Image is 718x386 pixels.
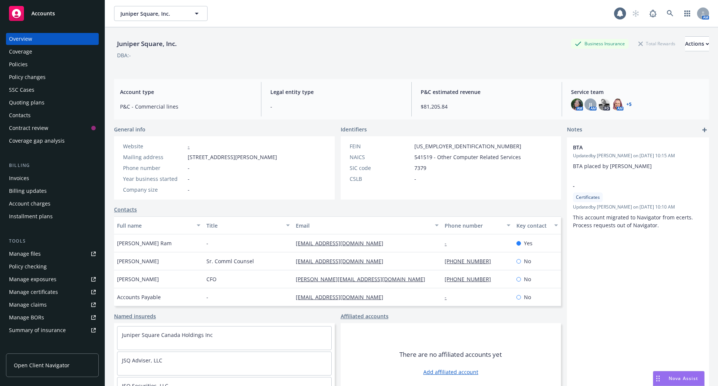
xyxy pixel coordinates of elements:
a: - [445,240,452,247]
a: Named insureds [114,312,156,320]
div: SIC code [350,164,411,172]
a: Manage claims [6,299,99,311]
span: - [206,293,208,301]
a: - [188,143,190,150]
button: Full name [114,216,203,234]
div: Business Insurance [571,39,629,48]
img: photo [611,98,623,110]
a: Coverage gap analysis [6,135,99,147]
span: BTA placed by [PERSON_NAME] [573,162,652,170]
div: BTAUpdatedby [PERSON_NAME] on [DATE] 10:15 AMBTA placed by [PERSON_NAME] [567,137,709,176]
div: Manage exposures [9,273,56,285]
div: Billing updates [9,185,47,197]
span: Sr. Comml Counsel [206,257,254,265]
span: No [524,275,531,283]
div: Juniper Square, Inc. [114,39,180,49]
a: Invoices [6,172,99,184]
a: Coverage [6,46,99,58]
button: Title [203,216,293,234]
button: Actions [685,36,709,51]
span: - [188,164,190,172]
div: FEIN [350,142,411,150]
a: Start snowing [628,6,643,21]
button: Phone number [442,216,513,234]
span: General info [114,125,145,133]
a: Accounts [6,3,99,24]
a: Summary of insurance [6,324,99,336]
div: Billing [6,162,99,169]
a: Switch app [680,6,695,21]
span: Identifiers [341,125,367,133]
div: Full name [117,222,192,230]
div: Overview [9,33,32,45]
div: Actions [685,37,709,51]
span: There are no affiliated accounts yet [399,350,502,359]
div: Phone number [123,164,185,172]
div: Coverage [9,46,32,58]
span: - [188,175,190,183]
a: Search [663,6,678,21]
span: Yes [524,239,533,247]
a: [EMAIL_ADDRESS][DOMAIN_NAME] [296,258,389,265]
a: Add affiliated account [423,368,478,376]
button: Key contact [513,216,561,234]
img: photo [598,98,610,110]
a: SSC Cases [6,84,99,96]
a: Manage files [6,248,99,260]
span: - [270,103,402,110]
div: SSC Cases [9,84,34,96]
div: Drag to move [653,371,663,386]
a: Contacts [114,206,137,213]
span: - [573,182,684,190]
span: This account migrated to Navigator from ecerts. Process requests out of Navigator. [573,214,694,229]
span: Service team [571,88,703,96]
a: Report a Bug [645,6,660,21]
a: Policy changes [6,71,99,83]
span: Legal entity type [270,88,402,96]
a: Affiliated accounts [341,312,389,320]
a: Account charges [6,198,99,210]
a: [EMAIL_ADDRESS][DOMAIN_NAME] [296,240,389,247]
span: Notes [567,125,582,134]
span: - [206,239,208,247]
a: Policies [6,58,99,70]
a: [EMAIL_ADDRESS][DOMAIN_NAME] [296,294,389,301]
span: CFO [206,275,217,283]
span: - [188,186,190,194]
a: Billing updates [6,185,99,197]
span: Nova Assist [669,375,698,382]
div: NAICS [350,153,411,161]
a: JSQ Adviser, LLC [122,357,162,364]
a: Manage certificates [6,286,99,298]
span: 7379 [414,164,426,172]
a: add [700,125,709,134]
span: Account type [120,88,252,96]
span: [PERSON_NAME] [117,257,159,265]
img: photo [571,98,583,110]
span: [US_EMPLOYER_IDENTIFICATION_NUMBER] [414,142,521,150]
div: Manage BORs [9,311,44,323]
div: Invoices [9,172,29,184]
div: Key contact [516,222,550,230]
div: Manage files [9,248,41,260]
button: Nova Assist [653,371,705,386]
div: Policy checking [9,261,47,273]
span: Certificates [576,194,600,201]
div: Summary of insurance [9,324,66,336]
div: Contacts [9,109,31,121]
span: Updated by [PERSON_NAME] on [DATE] 10:15 AM [573,152,703,159]
span: Manage exposures [6,273,99,285]
a: - [445,294,452,301]
div: Tools [6,237,99,245]
span: No [524,257,531,265]
div: Company size [123,186,185,194]
span: P&C estimated revenue [421,88,553,96]
div: DBA: - [117,51,131,59]
span: - [414,175,416,183]
span: [PERSON_NAME] [117,275,159,283]
div: Contract review [9,122,48,134]
span: JJ [589,101,592,109]
span: Updated by [PERSON_NAME] on [DATE] 10:10 AM [573,204,703,210]
div: Account charges [9,198,50,210]
span: [STREET_ADDRESS][PERSON_NAME] [188,153,277,161]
